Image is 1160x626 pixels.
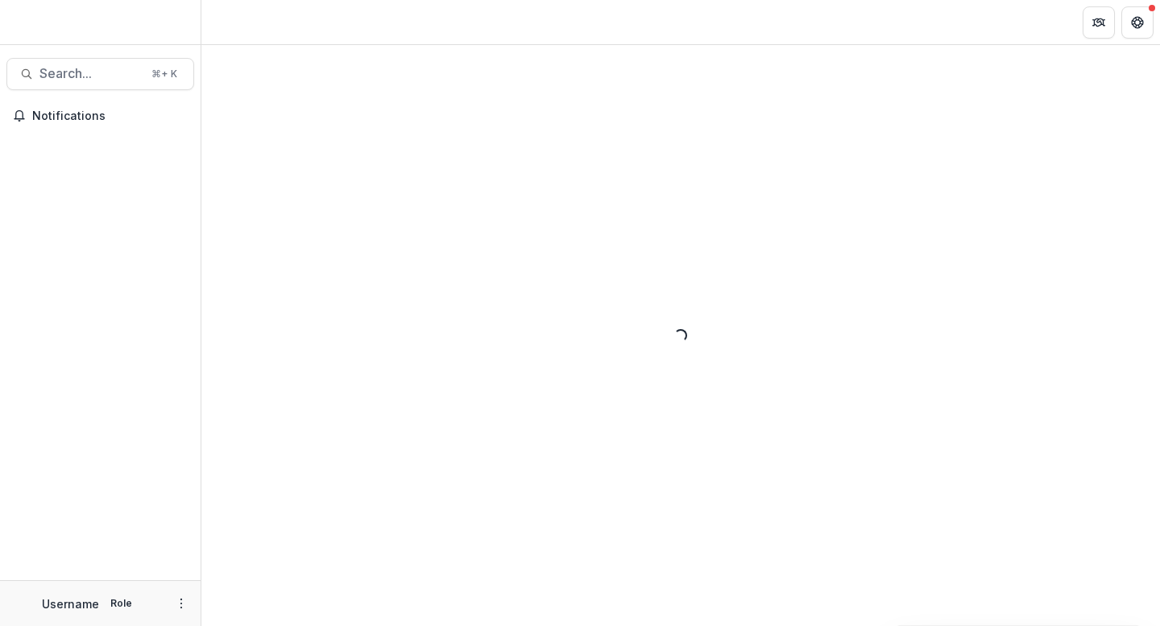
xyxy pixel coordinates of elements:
button: Partners [1083,6,1115,39]
button: Notifications [6,103,194,129]
span: Search... [39,66,142,81]
button: Search... [6,58,194,90]
button: Get Help [1121,6,1154,39]
span: Notifications [32,109,188,123]
button: More [172,594,191,613]
p: Role [106,596,137,611]
p: Username [42,595,99,612]
div: ⌘ + K [148,65,180,83]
